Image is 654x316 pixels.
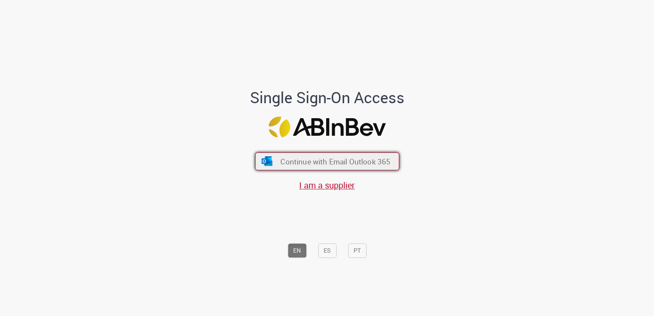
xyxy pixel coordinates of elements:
img: ícone Azure/Microsoft 360 [261,157,273,166]
button: EN [288,244,306,258]
span: Continue with Email Outlook 365 [280,157,390,167]
button: ES [318,244,336,258]
button: ícone Azure/Microsoft 360 Continue with Email Outlook 365 [255,152,399,170]
a: I am a supplier [299,179,355,191]
img: Logo ABInBev [268,116,386,137]
h1: Single Sign-On Access [208,89,446,106]
button: PT [348,244,366,258]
